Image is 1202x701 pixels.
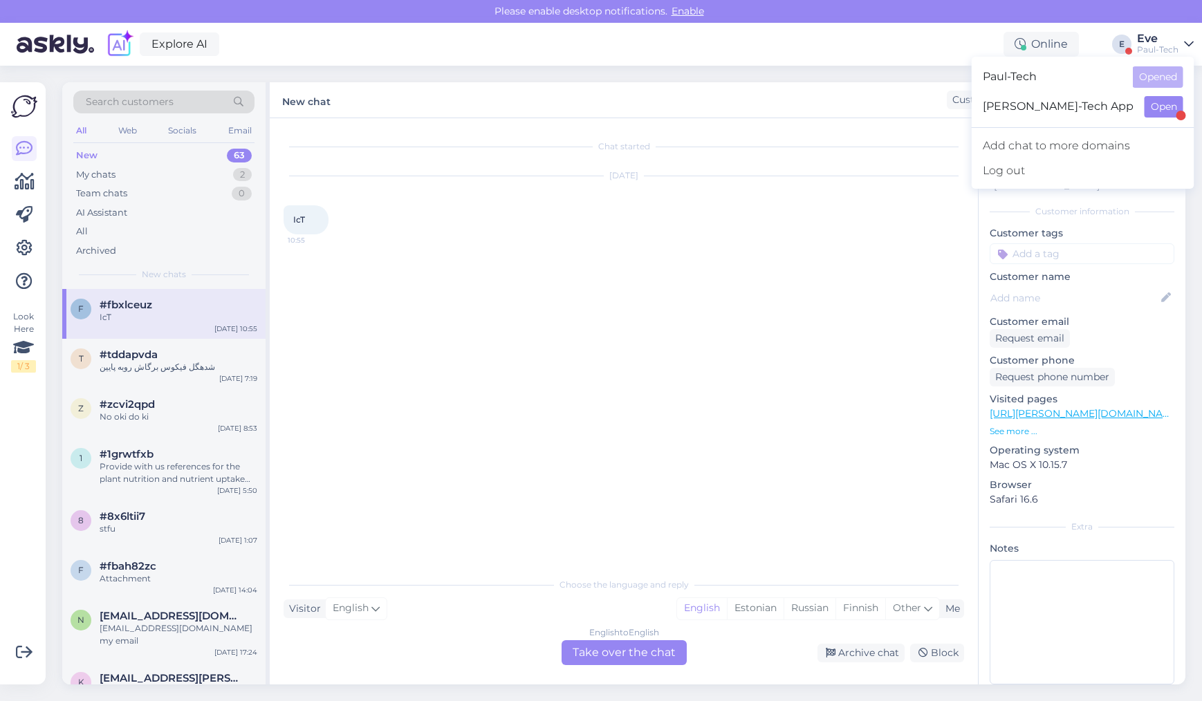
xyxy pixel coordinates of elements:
div: شدهگل فیکوس برگاش روبه پایین [100,361,257,373]
div: Paul-Tech [1137,44,1178,55]
div: E [1112,35,1131,54]
div: 0 [232,187,252,200]
a: EvePaul-Tech [1137,33,1194,55]
div: [DATE] 17:24 [214,647,257,657]
span: 10:55 [288,235,340,245]
span: English [333,601,369,616]
a: [URL][PERSON_NAME][DOMAIN_NAME] [990,407,1181,420]
div: Eve [1137,33,1178,44]
div: [DATE] [284,169,964,182]
div: Chat started [284,140,964,153]
div: English [677,598,727,619]
label: New chat [282,91,331,109]
div: Attachment [100,572,257,585]
div: Team chats [76,187,127,200]
div: 2 [233,168,252,182]
div: My chats [76,168,115,182]
span: Paul-Tech [983,66,1122,88]
div: AI Assistant [76,206,127,220]
span: z [78,403,84,413]
p: Customer email [990,315,1174,329]
a: Explore AI [140,32,219,56]
div: Log out [972,158,1194,183]
span: #1grwtfxb [100,448,154,460]
div: Request phone number [990,368,1115,386]
div: Customer information [990,205,1174,218]
span: klaudia.englert@saltwaterin.com [100,672,243,684]
div: [DATE] 7:19 [219,373,257,384]
span: #zcvi2qpd [100,398,155,411]
p: Visited pages [990,392,1174,406]
p: Safari 16.6 [990,492,1174,507]
div: [DATE] 14:04 [213,585,257,595]
div: Socials [165,122,199,140]
div: Provide with us references for the plant nutrition and nutrient uptake notices [100,460,257,485]
div: Archive chat [817,644,905,662]
p: Operating system [990,443,1174,458]
input: Add a tag [990,243,1174,264]
p: See more ... [990,425,1174,438]
div: Estonian [727,598,784,619]
div: Finnish [835,598,885,619]
div: All [76,225,88,239]
div: [DATE] 8:53 [218,423,257,433]
span: #tddapvda [100,348,158,361]
div: 63 [227,149,252,162]
div: Choose the language and reply [284,579,964,591]
span: Enable [667,5,708,17]
div: Archived [76,244,116,258]
span: #8x6ltii7 [100,510,145,523]
span: IcT [293,214,305,225]
div: Visitor [284,601,321,616]
span: f [78,303,84,314]
div: Web [115,122,140,140]
div: New [76,149,98,162]
span: 1 [80,453,82,463]
span: [PERSON_NAME]-Tech App [983,96,1134,118]
span: t [79,353,84,364]
span: Search customers [86,95,174,109]
div: Online [1004,32,1079,57]
span: k [78,677,84,687]
span: 8 [78,515,84,525]
div: [EMAIL_ADDRESS][DOMAIN_NAME] my email [100,622,257,647]
p: Mac OS X 10.15.7 [990,458,1174,472]
div: Extra [990,521,1174,533]
p: Customer phone [990,353,1174,368]
div: Customer [947,93,1001,107]
p: Customer name [990,270,1174,284]
img: explore-ai [105,30,134,59]
div: All [73,122,89,140]
div: 1 / 3 [11,360,36,373]
div: [DATE] 1:07 [219,535,257,545]
span: f [78,565,84,575]
img: Askly Logo [11,93,37,120]
input: Add name [990,290,1158,306]
div: IcT [100,311,257,324]
p: Browser [990,478,1174,492]
div: Block [910,644,964,662]
div: [DATE] 5:50 [217,485,257,496]
div: Email [225,122,255,140]
div: Look Here [11,310,36,373]
div: Me [940,601,960,616]
p: Customer tags [990,226,1174,241]
div: No oki do ki [100,411,257,423]
div: [DATE] 10:55 [214,324,257,334]
span: New chats [142,268,186,281]
div: stfu [100,523,257,535]
div: Take over the chat [562,640,687,665]
span: #fbxlceuz [100,299,152,311]
a: Add chat to more domains [972,133,1194,158]
span: nayeem4458@gmail.com [100,610,243,622]
div: Russian [784,598,835,619]
p: Notes [990,541,1174,556]
span: #fbah82zc [100,560,156,572]
div: English to English [589,626,659,639]
button: Opened [1133,66,1183,88]
div: Request email [990,329,1070,348]
span: n [77,615,84,625]
button: Open [1145,96,1183,118]
span: Other [893,601,921,614]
